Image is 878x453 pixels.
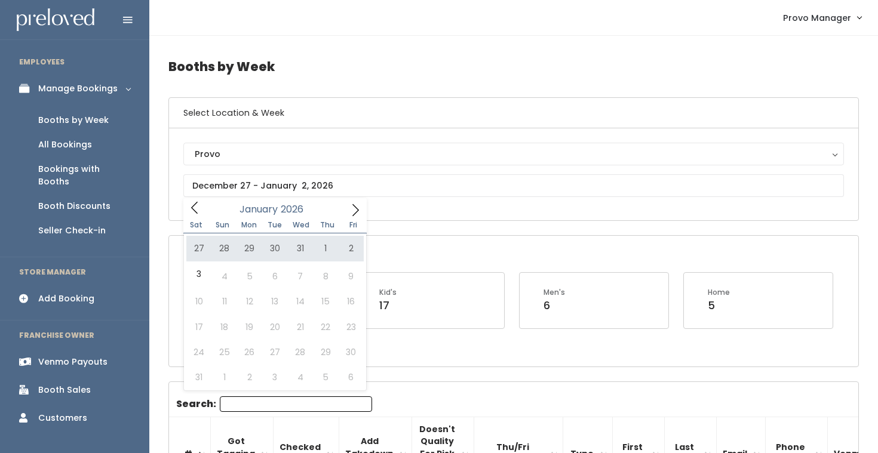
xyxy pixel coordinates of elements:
[262,221,288,229] span: Tue
[220,396,372,412] input: Search:
[38,412,87,424] div: Customers
[288,221,314,229] span: Wed
[38,163,130,188] div: Bookings with Booths
[38,114,109,127] div: Booths by Week
[168,50,859,83] h4: Booths by Week
[195,147,833,161] div: Provo
[17,8,94,32] img: preloved logo
[211,236,237,261] span: December 28, 2025
[38,292,94,305] div: Add Booking
[708,298,730,313] div: 5
[379,287,397,298] div: Kid's
[169,98,858,128] h6: Select Location & Week
[176,396,372,412] label: Search:
[771,5,873,30] a: Provo Manager
[210,221,236,229] span: Sun
[313,236,338,261] span: January 1, 2026
[262,236,287,261] span: December 30, 2025
[38,224,106,237] div: Seller Check-in
[544,287,565,298] div: Men's
[38,200,110,212] div: Booth Discounts
[544,298,565,313] div: 6
[379,298,397,313] div: 17
[278,202,314,217] input: Year
[314,221,340,229] span: Thu
[38,138,92,151] div: All Bookings
[183,174,844,197] input: December 27 - January 2, 2026
[38,356,108,368] div: Venmo Payouts
[340,221,367,229] span: Fri
[183,221,210,229] span: Sat
[236,221,262,229] span: Mon
[708,287,730,298] div: Home
[38,384,91,396] div: Booth Sales
[338,236,363,261] span: January 2, 2026
[38,82,118,95] div: Manage Bookings
[186,261,211,286] span: January 3, 2026
[237,236,262,261] span: December 29, 2025
[183,143,844,165] button: Provo
[783,11,851,24] span: Provo Manager
[288,236,313,261] span: December 31, 2025
[240,205,278,214] span: January
[186,236,211,261] span: December 27, 2025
